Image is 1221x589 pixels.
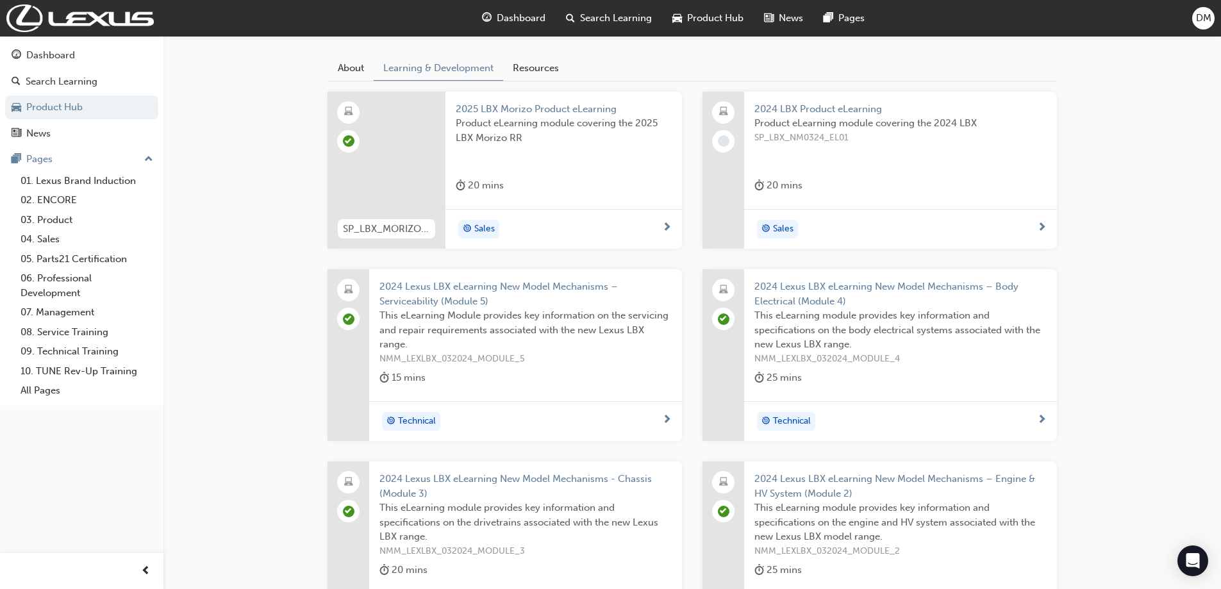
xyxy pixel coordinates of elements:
[15,249,158,269] a: 05. Parts21 Certification
[1192,7,1215,29] button: DM
[6,4,154,32] img: Trak
[718,135,729,147] span: learningRecordVerb_NONE-icon
[838,11,865,26] span: Pages
[328,56,374,80] a: About
[141,563,151,579] span: prev-icon
[379,544,672,559] span: NMM_LEXLBX_032024_MODULE_3
[754,308,1047,352] span: This eLearning module provides key information and specifications on the body electrical systems ...
[398,414,436,429] span: Technical
[15,361,158,381] a: 10. TUNE Rev-Up Training
[343,313,354,325] span: learningRecordVerb_PASS-icon
[12,102,21,113] span: car-icon
[5,147,158,171] button: Pages
[472,5,556,31] a: guage-iconDashboard
[754,178,802,194] div: 20 mins
[813,5,875,31] a: pages-iconPages
[379,501,672,544] span: This eLearning module provides key information and specifications on the drivetrains associated w...
[26,126,51,141] div: News
[456,116,672,145] span: Product eLearning module covering the 2025 LBX Morizo RR
[702,269,1057,441] a: 2024 Lexus LBX eLearning New Model Mechanisms – Body Electrical (Module 4)This eLearning module p...
[379,308,672,352] span: This eLearning Module provides key information on the servicing and repair requirements associate...
[754,562,802,578] div: 25 mins
[719,282,728,299] span: laptop-icon
[773,222,793,236] span: Sales
[343,506,354,517] span: learningRecordVerb_PASS-icon
[463,221,472,238] span: target-icon
[15,381,158,401] a: All Pages
[379,562,428,578] div: 20 mins
[374,56,503,81] a: Learning & Development
[718,313,729,325] span: learningRecordVerb_PASS-icon
[672,10,682,26] span: car-icon
[12,76,21,88] span: search-icon
[764,10,774,26] span: news-icon
[754,5,813,31] a: news-iconNews
[503,56,569,80] a: Resources
[12,154,21,165] span: pages-icon
[5,44,158,67] a: Dashboard
[379,352,672,367] span: NMM_LEXLBX_032024_MODULE_5
[754,562,764,578] span: duration-icon
[754,352,1047,367] span: NMM_LEXLBX_032024_MODULE_4
[754,116,1047,131] span: Product eLearning module covering the 2024 LBX
[761,221,770,238] span: target-icon
[344,282,353,299] span: laptop-icon
[754,279,1047,308] span: 2024 Lexus LBX eLearning New Model Mechanisms – Body Electrical (Module 4)
[5,41,158,147] button: DashboardSearch LearningProduct HubNews
[566,10,575,26] span: search-icon
[15,303,158,322] a: 07. Management
[15,229,158,249] a: 04. Sales
[386,413,395,430] span: target-icon
[456,102,672,117] span: 2025 LBX Morizo Product eLearning
[379,562,389,578] span: duration-icon
[1037,415,1047,426] span: next-icon
[824,10,833,26] span: pages-icon
[12,128,21,140] span: news-icon
[15,322,158,342] a: 08. Service Training
[15,269,158,303] a: 06. Professional Development
[754,544,1047,559] span: NMM_LEXLBX_032024_MODULE_2
[379,370,426,386] div: 15 mins
[5,70,158,94] a: Search Learning
[456,178,465,194] span: duration-icon
[754,178,764,194] span: duration-icon
[580,11,652,26] span: Search Learning
[687,11,743,26] span: Product Hub
[343,135,354,147] span: learningRecordVerb_PASS-icon
[26,48,75,63] div: Dashboard
[5,95,158,119] a: Product Hub
[344,104,353,120] span: learningResourceType_ELEARNING-icon
[15,342,158,361] a: 09. Technical Training
[5,122,158,145] a: News
[379,370,389,386] span: duration-icon
[474,222,495,236] span: Sales
[344,474,353,491] span: laptop-icon
[1177,545,1208,576] div: Open Intercom Messenger
[379,472,672,501] span: 2024 Lexus LBX eLearning New Model Mechanisms - Chassis (Module 3)
[754,102,1047,117] span: 2024 LBX Product eLearning
[1196,11,1211,26] span: DM
[1037,222,1047,234] span: next-icon
[761,413,770,430] span: target-icon
[779,11,803,26] span: News
[497,11,545,26] span: Dashboard
[12,50,21,62] span: guage-icon
[15,210,158,230] a: 03. Product
[754,131,1047,145] span: SP_LBX_NM0324_EL01
[15,190,158,210] a: 02. ENCORE
[662,415,672,426] span: next-icon
[26,74,97,89] div: Search Learning
[328,269,682,441] a: 2024 Lexus LBX eLearning New Model Mechanisms – Serviceability (Module 5)This eLearning Module pr...
[144,151,153,168] span: up-icon
[456,178,504,194] div: 20 mins
[482,10,492,26] span: guage-icon
[754,370,802,386] div: 25 mins
[343,222,430,236] span: SP_LBX_MORIZO_EL_NM0425
[754,370,764,386] span: duration-icon
[379,279,672,308] span: 2024 Lexus LBX eLearning New Model Mechanisms – Serviceability (Module 5)
[662,222,672,234] span: next-icon
[754,501,1047,544] span: This eLearning module provides key information and specifications on the engine and HV system ass...
[718,506,729,517] span: learningRecordVerb_PASS-icon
